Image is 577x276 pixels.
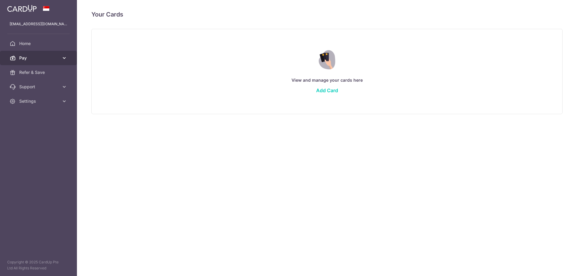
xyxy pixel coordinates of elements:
span: Refer & Save [19,69,59,75]
p: View and manage your cards here [104,77,550,84]
h4: Your Cards [91,10,123,19]
img: CardUp [7,5,37,12]
span: Settings [19,98,59,104]
span: Support [19,84,59,90]
span: Pay [19,55,59,61]
p: [EMAIL_ADDRESS][DOMAIN_NAME] [10,21,67,27]
span: Home [19,41,59,47]
img: Credit Card [314,50,340,69]
a: Add Card [316,87,338,93]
